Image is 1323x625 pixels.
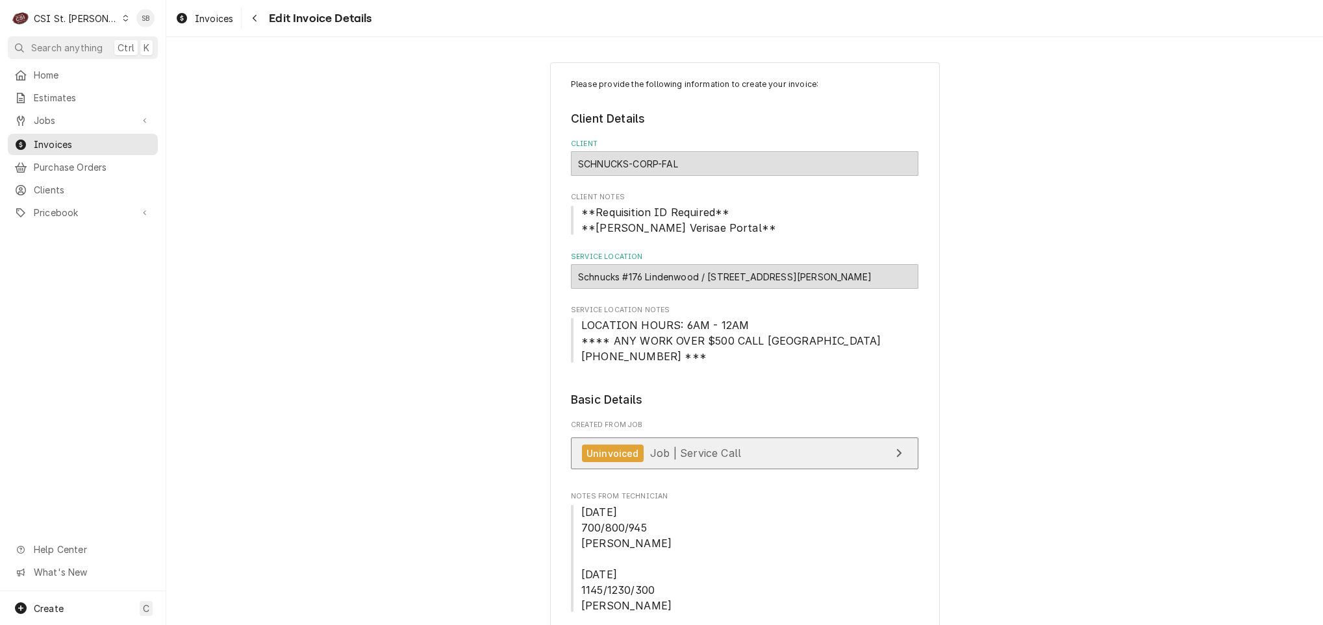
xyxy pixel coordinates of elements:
[31,41,103,55] span: Search anything
[581,319,885,363] span: LOCATION HOURS: 6AM - 12AM **** ANY WORK OVER $500 CALL [GEOGRAPHIC_DATA] [PHONE_NUMBER] ***
[34,183,151,197] span: Clients
[571,491,918,613] div: Notes From Technician
[12,9,30,27] div: C
[581,206,776,234] span: **Requisition ID Required** **[PERSON_NAME] Verisae Portal**
[265,10,372,27] span: Edit Invoice Details
[8,36,158,59] button: Search anythingCtrlK
[34,114,132,127] span: Jobs
[34,565,150,579] span: What's New
[571,420,918,476] div: Created From Job
[8,156,158,178] a: Purchase Orders
[8,202,158,223] a: Go to Pricebook
[8,110,158,131] a: Go to Jobs
[8,179,158,201] a: Clients
[582,445,644,462] div: Uninvoiced
[571,192,918,236] div: Client Notes
[571,252,918,262] label: Service Location
[34,68,151,82] span: Home
[571,151,918,176] div: SCHNUCKS-CORP-FAL
[144,41,149,55] span: K
[571,437,918,469] a: View Job
[571,420,918,430] span: Created From Job
[571,317,918,364] span: Service Location Notes
[571,252,918,289] div: Service Location
[34,543,150,556] span: Help Center
[118,41,134,55] span: Ctrl
[8,87,158,108] a: Estimates
[571,204,918,236] span: Client Notes
[136,9,155,27] div: SB
[34,91,151,104] span: Estimates
[650,447,741,460] span: Job | Service Call
[571,305,918,315] span: Service Location Notes
[12,9,30,27] div: CSI St. Louis's Avatar
[136,9,155,27] div: Shayla Bell's Avatar
[571,391,918,408] legend: Basic Details
[571,264,918,289] div: Schnucks #176 Lindenwood / 1900 1st Capitol Dr, St Charles, MO 63301
[34,603,64,614] span: Create
[244,8,265,29] button: Navigate back
[170,8,238,29] a: Invoices
[581,506,672,612] span: [DATE] 700/800/945 [PERSON_NAME] [DATE] 1145/1230/300 [PERSON_NAME]
[8,134,158,155] a: Invoices
[8,64,158,86] a: Home
[8,539,158,560] a: Go to Help Center
[571,79,918,90] p: Please provide the following information to create your invoice:
[143,602,149,615] span: C
[571,110,918,127] legend: Client Details
[34,12,118,25] div: CSI St. [PERSON_NAME]
[571,504,918,613] span: Notes From Technician
[571,305,918,364] div: Service Location Notes
[8,561,158,583] a: Go to What's New
[34,138,151,151] span: Invoices
[34,206,132,219] span: Pricebook
[571,139,918,149] label: Client
[571,491,918,502] span: Notes From Technician
[571,139,918,176] div: Client
[195,12,233,25] span: Invoices
[34,160,151,174] span: Purchase Orders
[571,192,918,202] span: Client Notes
